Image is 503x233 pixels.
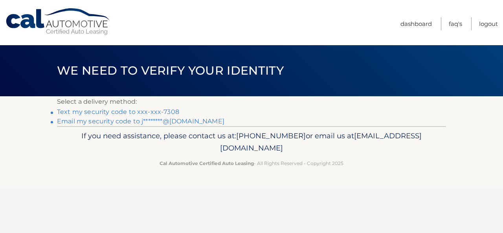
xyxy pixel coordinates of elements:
[479,17,498,30] a: Logout
[160,160,254,166] strong: Cal Automotive Certified Auto Leasing
[62,159,441,167] p: - All Rights Reserved - Copyright 2025
[236,131,306,140] span: [PHONE_NUMBER]
[400,17,432,30] a: Dashboard
[57,96,446,107] p: Select a delivery method:
[5,8,111,36] a: Cal Automotive
[449,17,462,30] a: FAQ's
[62,130,441,155] p: If you need assistance, please contact us at: or email us at
[57,117,224,125] a: Email my security code to j********@[DOMAIN_NAME]
[57,63,284,78] span: We need to verify your identity
[57,108,179,116] a: Text my security code to xxx-xxx-7308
